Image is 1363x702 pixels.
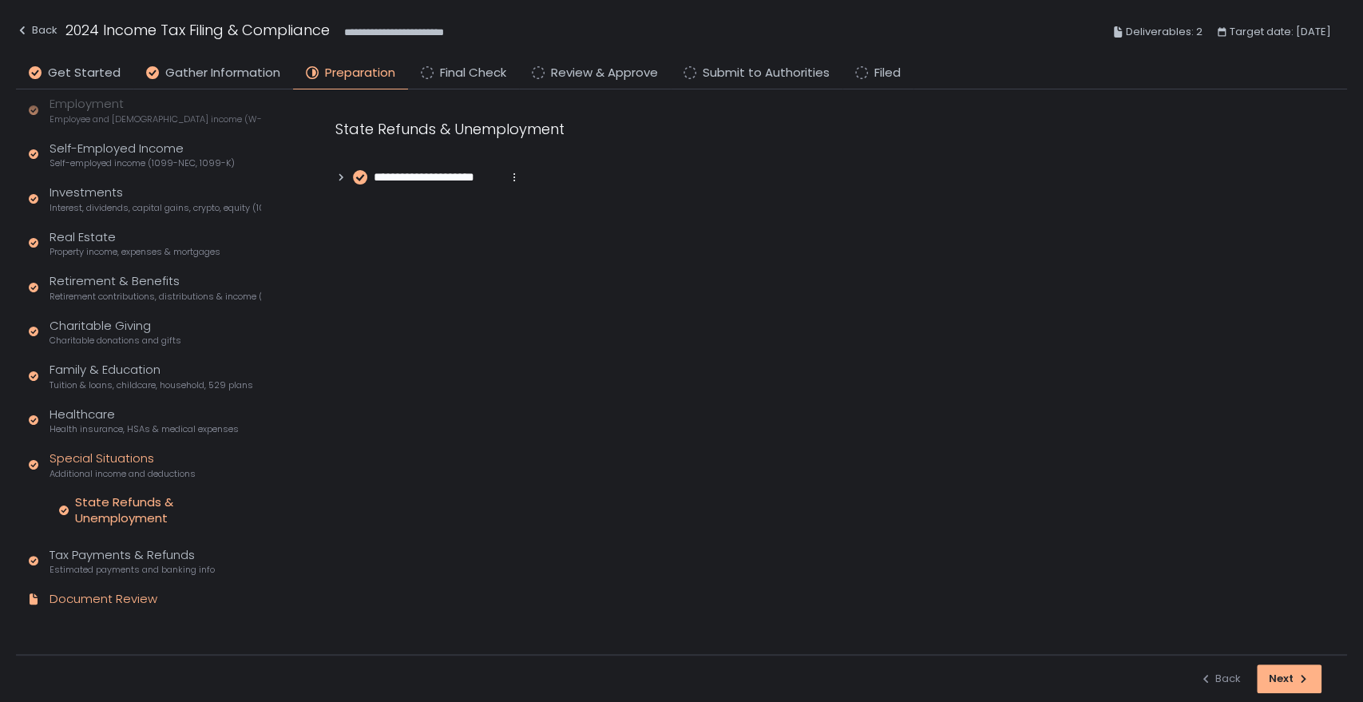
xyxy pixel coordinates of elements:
[335,118,1102,140] div: State Refunds & Unemployment
[50,590,157,609] div: Document Review
[703,64,830,82] span: Submit to Authorities
[50,272,261,303] div: Retirement & Benefits
[50,184,261,214] div: Investments
[50,423,239,435] span: Health insurance, HSAs & medical expenses
[50,228,220,259] div: Real Estate
[50,95,261,125] div: Employment
[1257,664,1321,693] button: Next
[50,564,215,576] span: Estimated payments and banking info
[50,335,181,347] span: Charitable donations and gifts
[50,246,220,258] span: Property income, expenses & mortgages
[50,450,196,480] div: Special Situations
[50,546,215,577] div: Tax Payments & Refunds
[1126,22,1203,42] span: Deliverables: 2
[65,19,330,41] h1: 2024 Income Tax Filing & Compliance
[50,361,253,391] div: Family & Education
[50,379,253,391] span: Tuition & loans, childcare, household, 529 plans
[50,140,235,170] div: Self-Employed Income
[1230,22,1331,42] span: Target date: [DATE]
[50,202,261,214] span: Interest, dividends, capital gains, crypto, equity (1099s, K-1s)
[165,64,280,82] span: Gather Information
[50,291,261,303] span: Retirement contributions, distributions & income (1099-R, 5498)
[75,494,261,526] div: State Refunds & Unemployment
[874,64,901,82] span: Filed
[325,64,395,82] span: Preparation
[50,113,261,125] span: Employee and [DEMOGRAPHIC_DATA] income (W-2s)
[1199,664,1241,693] button: Back
[48,64,121,82] span: Get Started
[50,406,239,436] div: Healthcare
[50,157,235,169] span: Self-employed income (1099-NEC, 1099-K)
[16,19,57,46] button: Back
[1199,672,1241,686] div: Back
[440,64,506,82] span: Final Check
[16,21,57,40] div: Back
[50,317,181,347] div: Charitable Giving
[50,468,196,480] span: Additional income and deductions
[1269,672,1310,686] div: Next
[551,64,658,82] span: Review & Approve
